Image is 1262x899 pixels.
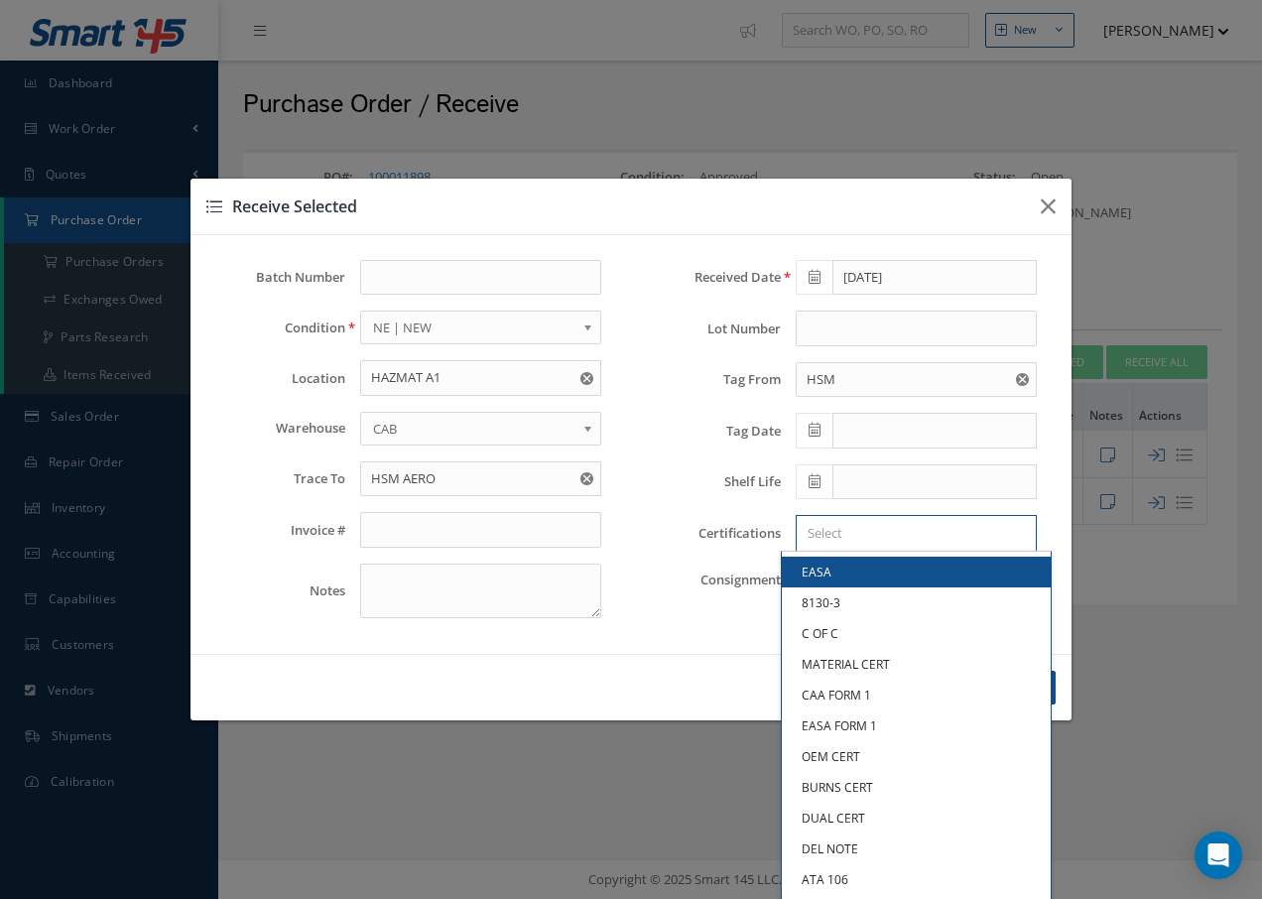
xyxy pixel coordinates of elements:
a: EASA FORM 1 [782,710,1051,741]
label: Batch Number [210,270,345,285]
input: Trace To [360,461,601,497]
label: Warehouse [210,421,345,436]
button: Reset [576,461,601,497]
a: DEL NOTE [782,834,1051,864]
label: Shelf Life [646,474,781,489]
a: 8130-3 [782,587,1051,618]
label: Consignment [646,573,781,587]
a: OEM CERT [782,741,1051,772]
label: Trace To [210,471,345,486]
a: CAA FORM 1 [782,680,1051,710]
label: Location [210,371,345,386]
span: CAB [373,417,575,441]
a: EASA [782,557,1051,587]
a: MATERIAL CERT [782,649,1051,680]
button: Reset [1012,362,1037,398]
label: Certifications [646,526,781,541]
span: Receive Selected [232,195,357,217]
input: Search for option [799,523,1025,544]
input: Location [360,360,601,396]
a: BURNS CERT [782,772,1051,803]
div: Open Intercom Messenger [1195,832,1242,879]
label: Condition [210,321,345,335]
input: Tag From [796,362,1037,398]
span: NE | NEW [373,316,575,339]
label: Lot Number [646,321,781,336]
button: Reset [576,360,601,396]
svg: Reset [580,472,593,485]
label: Invoice # [210,523,345,538]
label: Received Date [646,270,781,285]
svg: Reset [1016,373,1029,386]
a: ATA 106 [782,864,1051,895]
a: DUAL CERT [782,803,1051,834]
svg: Reset [580,372,593,385]
label: Tag Date [646,424,781,439]
label: Notes [210,583,345,598]
label: Tag From [646,372,781,387]
a: C OF C [782,618,1051,649]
